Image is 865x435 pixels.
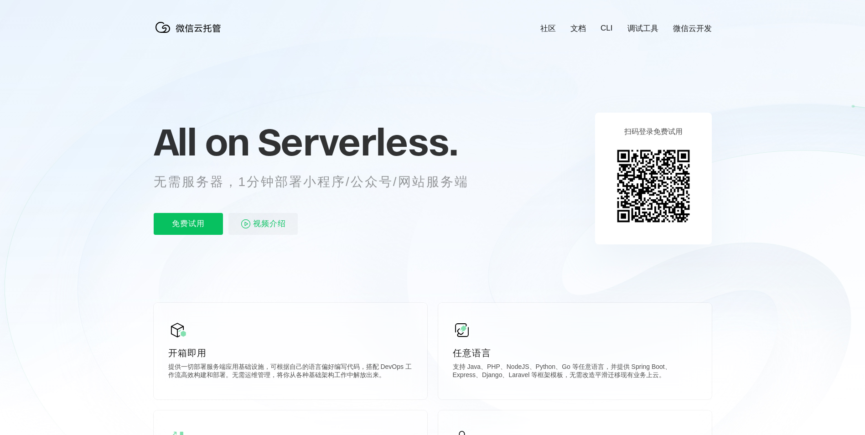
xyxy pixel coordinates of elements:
[168,347,413,359] p: 开箱即用
[154,30,227,38] a: 微信云托管
[570,23,586,34] a: 文档
[253,213,286,235] span: 视频介绍
[258,119,458,165] span: Serverless.
[240,218,251,229] img: video_play.svg
[624,127,683,137] p: 扫码登录免费试用
[154,213,223,235] p: 免费试用
[453,363,697,381] p: 支持 Java、PHP、NodeJS、Python、Go 等任意语言，并提供 Spring Boot、Express、Django、Laravel 等框架模板，无需改造平滑迁移现有业务上云。
[601,24,612,33] a: CLI
[168,363,413,381] p: 提供一切部署服务端应用基础设施，可根据自己的语言偏好编写代码，搭配 DevOps 工作流高效构建和部署。无需运维管理，将你从各种基础架构工作中解放出来。
[453,347,697,359] p: 任意语言
[627,23,658,34] a: 调试工具
[154,119,249,165] span: All on
[154,18,227,36] img: 微信云托管
[540,23,556,34] a: 社区
[154,173,486,191] p: 无需服务器，1分钟部署小程序/公众号/网站服务端
[673,23,712,34] a: 微信云开发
